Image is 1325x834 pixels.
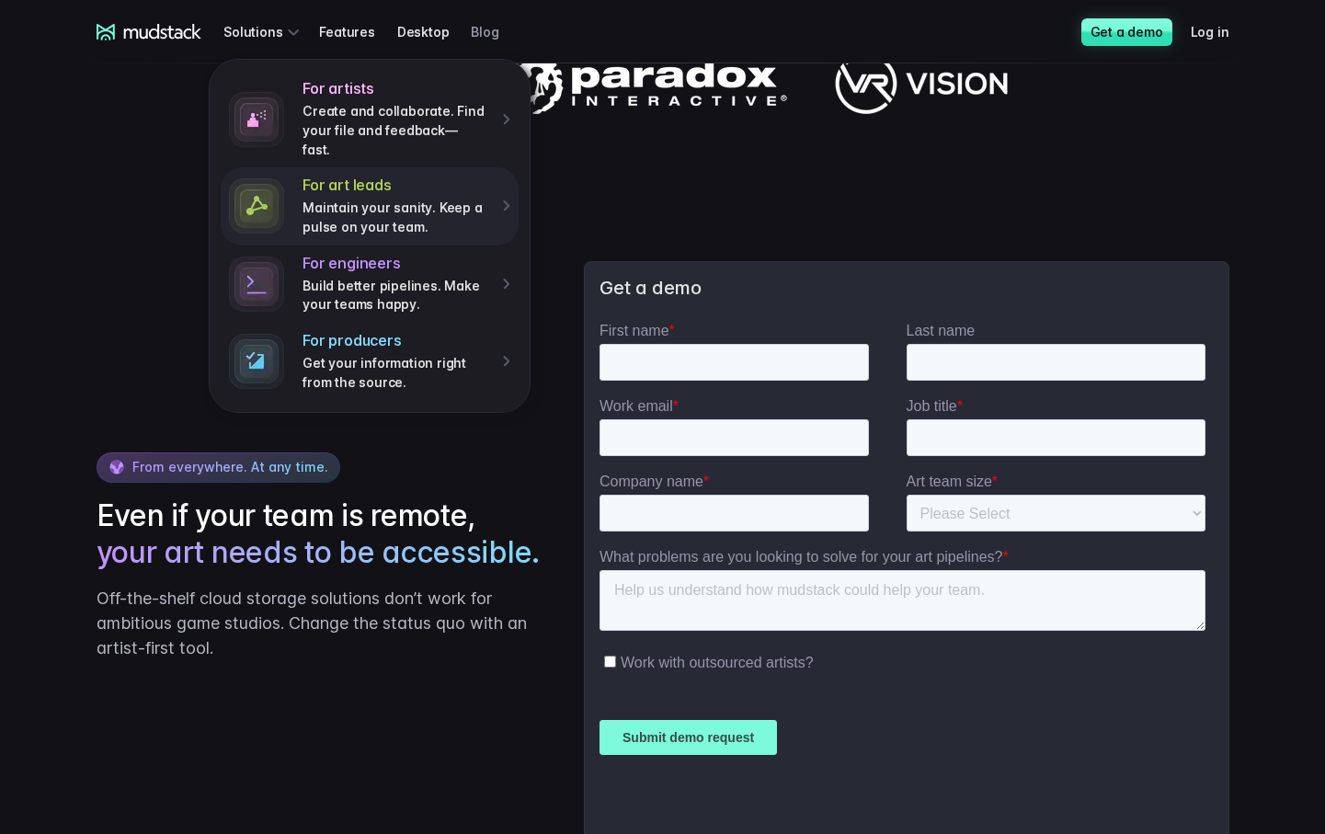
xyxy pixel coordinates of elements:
h4: For producers [303,331,488,350]
h3: Get a demo [600,277,1213,300]
img: stylized terminal icon [229,334,284,389]
h4: For artists [303,79,488,98]
p: Build better pipelines. Make your teams happy. [303,277,488,314]
a: For art leadsMaintain your sanity. Keep a pulse on your team. [221,167,519,245]
a: For artistsCreate and collaborate. Find your file and feedback— fast. [221,71,519,167]
p: Create and collaborate. Find your file and feedback— fast. [303,102,488,159]
a: For engineersBuild better pipelines. Make your teams happy. [221,246,519,323]
div: Solutions [223,15,304,49]
a: Get a demo [1081,18,1172,46]
span: your art needs to be accessible. [97,534,540,571]
img: Logos of companies using mudstack. [318,53,1008,114]
h2: Even if your team is remote, [97,497,548,571]
a: Desktop [397,15,472,49]
p: Off-the-shelf cloud storage solutions don’t work for ambitious game studios. Change the status qu... [97,586,548,660]
p: Get your information right from the source. [303,354,488,392]
a: Log in [1191,15,1251,49]
a: For producersGet your information right from the source. [221,323,519,400]
a: mudstack logo [97,24,202,40]
img: connected dots icon [229,178,284,234]
h4: For engineers [303,254,488,273]
img: stylized terminal icon [229,257,284,312]
span: From everywhere. At any time. [132,459,328,474]
h4: For art leads [303,176,488,195]
img: spray paint icon [229,92,284,147]
a: Features [319,15,396,49]
a: Blog [471,15,520,49]
p: Maintain your sanity. Keep a pulse on your team. [303,199,488,236]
